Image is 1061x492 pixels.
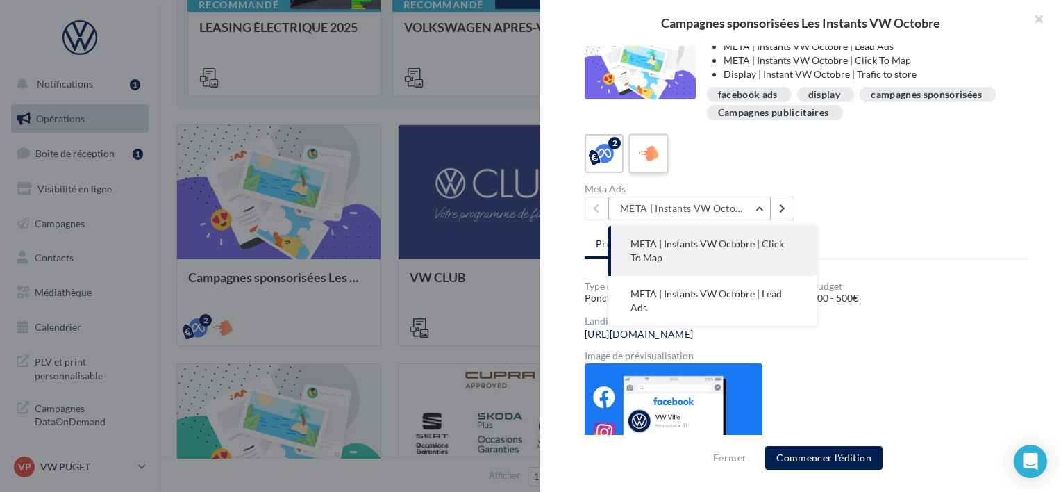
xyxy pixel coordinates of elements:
div: Image de prévisualisation [585,351,1028,361]
div: Landing page associée à l'opération [585,316,1028,326]
a: [URL][DOMAIN_NAME] [585,329,693,340]
li: META | Instants VW Octobre | Click To Map [724,54,1017,67]
span: META | Instants VW Octobre | Lead Ads [630,288,782,313]
div: Ponctuel [585,291,801,305]
button: META | Instants VW Octobre | Click To Map [608,226,817,276]
li: META | Instants VW Octobre | Lead Ads [724,40,1017,54]
li: Display | Instant VW Octobre | Trafic to store [724,67,1017,81]
button: META | Instants VW Octobre | Click To Map [608,197,771,220]
div: facebook ads [718,90,778,100]
button: Fermer [708,450,752,466]
div: Budget [812,281,1028,291]
div: campagnes sponsorisées [871,90,982,100]
div: Campagnes publicitaires [718,108,829,118]
div: Type de campagne [585,281,801,291]
button: META | Instants VW Octobre | Lead Ads [608,276,817,326]
span: META | Instants VW Octobre | Click To Map [630,238,784,263]
div: display [808,90,840,100]
div: Meta Ads [585,184,801,194]
div: 200 - 500€ [812,291,1028,305]
button: Commencer l'édition [765,446,883,470]
div: 2 [608,137,621,149]
div: Campagnes sponsorisées Les Instants VW Octobre [562,17,1039,29]
div: Open Intercom Messenger [1014,445,1047,478]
